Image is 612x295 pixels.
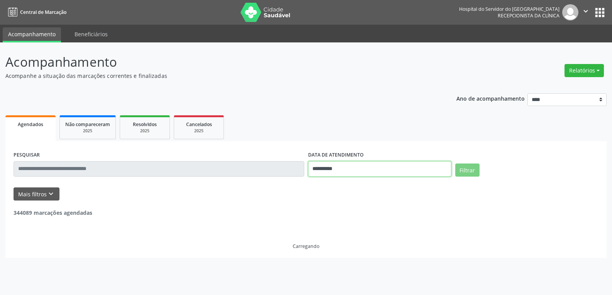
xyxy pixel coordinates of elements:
button: Mais filtroskeyboard_arrow_down [14,187,59,201]
p: Ano de acompanhamento [456,93,525,103]
button:  [578,4,593,20]
div: 2025 [65,128,110,134]
div: Hospital do Servidor do [GEOGRAPHIC_DATA] [459,6,559,12]
span: Recepcionista da clínica [498,12,559,19]
i:  [581,7,590,15]
span: Resolvidos [133,121,157,128]
span: Central de Marcação [20,9,66,15]
i: keyboard_arrow_down [47,190,55,198]
span: Não compareceram [65,121,110,128]
button: Relatórios [565,64,604,77]
button: apps [593,6,607,19]
img: img [562,4,578,20]
a: Acompanhamento [3,27,61,42]
div: Carregando [293,243,319,249]
div: 2025 [125,128,164,134]
p: Acompanhe a situação das marcações correntes e finalizadas [5,72,426,80]
a: Beneficiários [69,27,113,41]
strong: 344089 marcações agendadas [14,209,92,216]
div: 2025 [180,128,218,134]
p: Acompanhamento [5,52,426,72]
label: PESQUISAR [14,149,40,161]
span: Agendados [18,121,43,128]
label: DATA DE ATENDIMENTO [308,149,364,161]
button: Filtrar [455,164,480,177]
span: Cancelados [186,121,212,128]
a: Central de Marcação [5,6,66,19]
